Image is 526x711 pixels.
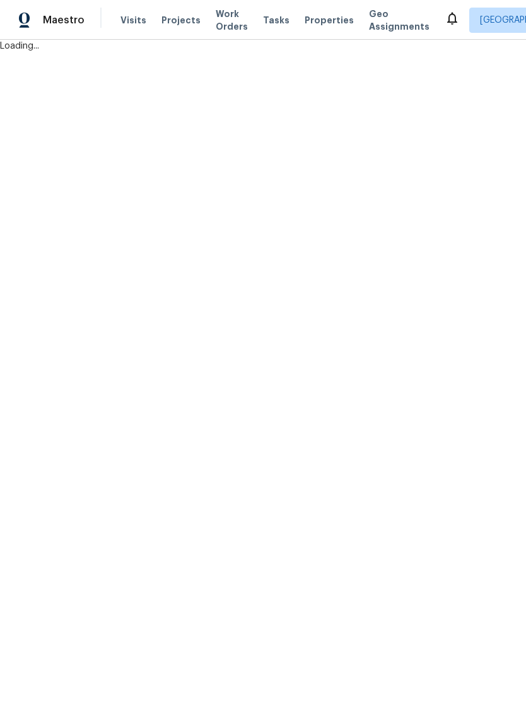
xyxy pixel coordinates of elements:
[369,8,430,33] span: Geo Assignments
[216,8,248,33] span: Work Orders
[263,16,289,25] span: Tasks
[43,14,85,27] span: Maestro
[305,14,354,27] span: Properties
[120,14,146,27] span: Visits
[161,14,201,27] span: Projects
